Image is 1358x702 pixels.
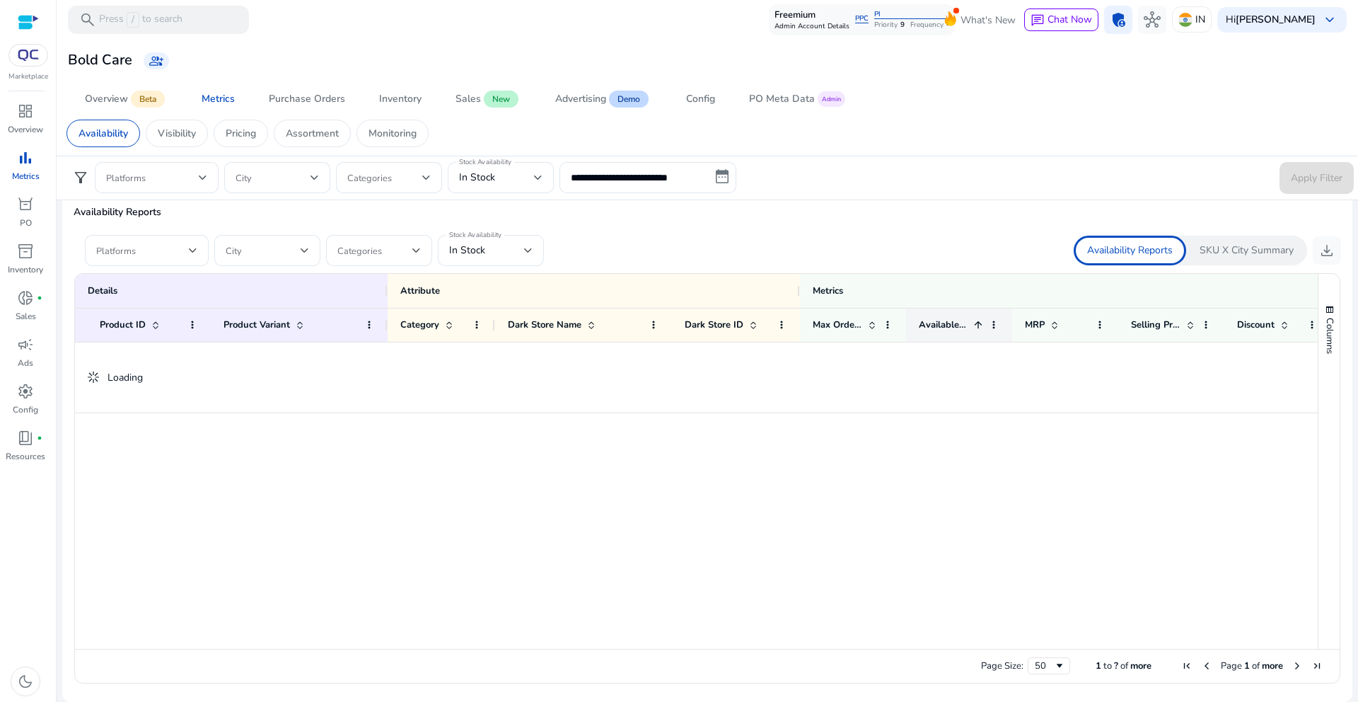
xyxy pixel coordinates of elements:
[1318,242,1335,259] span: download
[269,94,345,104] div: Purchase Orders
[981,660,1023,672] div: Page Size:
[68,52,132,69] h3: Bold Care
[449,230,501,240] mat-label: Stock Availability
[855,14,869,24] p: PPC
[131,91,165,108] span: Beta
[16,310,36,323] p: Sales
[822,93,841,105] span: Admin
[13,403,38,416] p: Config
[1237,318,1275,331] span: Discount
[158,126,196,141] p: Visibility
[100,318,146,331] span: Product ID
[449,243,485,257] span: In Stock
[1178,13,1192,27] img: in.svg
[946,21,949,30] p: -
[1024,8,1098,31] button: chatChat Now
[1144,11,1161,28] span: hub
[685,318,743,331] span: Dark Store ID
[910,21,944,30] p: Frequency
[686,94,715,104] div: Config
[226,126,256,141] p: Pricing
[1031,13,1045,28] span: chat
[1313,236,1341,265] button: download
[224,318,290,331] span: Product Variant
[368,126,417,141] p: Monitoring
[99,12,182,28] p: Press to search
[459,171,495,184] span: In Stock
[813,318,862,331] span: Max Order Qty.
[961,8,1016,33] span: What's New
[74,205,1341,219] p: Availability Reports
[1181,660,1192,672] div: First Page
[17,673,34,690] span: dark_mode
[20,217,32,229] p: PO
[1236,13,1316,26] b: [PERSON_NAME]
[774,22,849,31] p: Admin Account Details
[149,54,163,68] span: group_add
[1201,660,1212,672] div: Previous Page
[400,284,440,297] span: Attribute
[813,284,843,297] span: Metrics
[1292,660,1303,672] div: Next Page
[1035,660,1054,672] div: 50
[8,123,43,136] p: Overview
[900,21,905,30] p: 9
[88,284,117,297] span: Details
[1323,318,1336,354] span: Columns
[1195,7,1205,32] p: IN
[18,357,33,369] p: Ads
[379,94,422,104] div: Inventory
[79,11,96,28] span: search
[1047,13,1092,26] span: Chat Now
[555,94,606,104] div: Advertising
[1110,11,1127,28] span: admin_panel_settings
[202,94,235,104] div: Metrics
[1131,318,1180,331] span: Selling Price
[508,318,581,331] span: Dark Store Name
[17,336,34,353] span: campaign
[6,450,45,463] p: Resources
[17,196,34,213] span: orders
[1096,660,1101,672] span: 1
[17,103,34,120] span: dashboard
[85,94,128,104] div: Overview
[1104,6,1132,34] button: admin_panel_settings
[1244,660,1250,672] span: 1
[874,21,898,30] p: Priority
[1221,660,1242,672] span: Page
[1252,660,1260,672] span: of
[1120,660,1128,672] span: of
[12,170,40,183] p: Metrics
[8,71,48,82] p: Marketplace
[16,50,41,61] img: QC-logo.svg
[400,318,439,331] span: Category
[72,169,89,186] span: filter_alt
[484,91,518,108] span: New
[1114,660,1118,672] span: ?
[1028,657,1070,674] div: Page Size
[144,52,169,69] a: group_add
[609,91,649,108] span: Demo
[1087,243,1173,258] p: Availability Reports
[1103,660,1112,672] span: to
[459,157,511,167] mat-label: Stock Availability
[37,435,42,441] span: fiber_manual_record
[1200,243,1294,258] p: SKU X City Summary
[17,289,34,306] span: donut_small
[1321,11,1338,28] span: keyboard_arrow_down
[37,295,42,301] span: fiber_manual_record
[1311,660,1323,672] div: Last Page
[1138,6,1166,34] button: hub
[79,126,128,141] p: Availability
[17,149,34,166] span: bar_chart
[874,10,949,20] p: PI
[1130,660,1151,672] span: more
[749,94,815,104] div: PO Meta Data
[1226,15,1316,25] p: Hi
[774,8,849,23] p: Freemium
[8,263,43,276] p: Inventory
[1025,318,1045,331] span: MRP
[17,383,34,400] span: settings
[1262,660,1283,672] span: more
[455,94,481,104] div: Sales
